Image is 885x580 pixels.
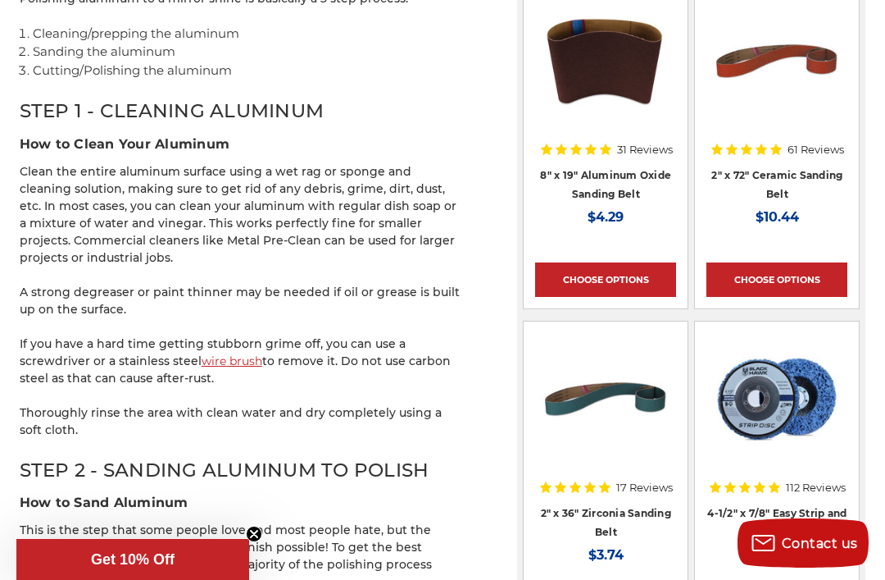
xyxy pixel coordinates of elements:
div: Get 10% OffClose teaser [16,539,249,580]
h2: STEP 2 - SANDING ALUMINUM TO POLISH [20,456,462,485]
h3: How to Sand Aluminum [20,493,462,513]
a: 4-1/2" x 7/8" Easy Strip and Clean Disc [707,507,846,538]
p: A strong degreaser or paint thinner may be needed if oil or grease is built up on the surface. [20,284,462,318]
button: Contact us [737,518,869,568]
span: 61 Reviews [787,144,844,155]
span: $3.74 [588,547,624,563]
span: Contact us [782,536,858,551]
a: Choose Options [535,263,676,297]
img: 4-1/2" x 7/8" Easy Strip and Clean Disc [706,333,847,464]
button: Close teaser [246,526,262,542]
h2: STEP 1 - CLEANING ALUMINUM [20,97,462,126]
li: Cleaning/prepping the aluminum [33,25,462,43]
a: 8" x 19" Aluminum Oxide Sanding Belt [540,169,671,200]
p: If you have a hard time getting stubborn grime off, you can use a screwdriver or a stainless stee... [20,336,462,387]
li: Sanding the aluminum [33,43,462,62]
a: Choose Options [706,263,847,297]
h3: How to Clean Your Aluminum [20,135,462,154]
a: 2" x 36" Zirconia Sanding Belt [541,507,671,538]
span: $10.44 [756,209,799,225]
span: 112 Reviews [786,482,846,493]
span: 17 Reviews [616,482,673,493]
span: Get 10% Off [91,551,175,568]
span: $4.29 [588,209,624,225]
a: 4-1/2" x 7/8" Easy Strip and Clean Disc [706,333,847,474]
p: Thoroughly rinse the area with clean water and dry completely using a soft cloth. [20,404,462,439]
li: Cutting/Polishing the aluminum [33,62,462,80]
a: 2" x 72" Ceramic Sanding Belt [711,169,842,200]
img: 2" x 36" Zirconia Pipe Sanding Belt [540,333,671,464]
a: 2" x 36" Zirconia Pipe Sanding Belt [535,333,676,474]
p: Clean the entire aluminum surface using a wet rag or sponge and cleaning solution, making sure to... [20,163,462,267]
a: wire brush [202,354,262,368]
span: 31 Reviews [617,144,673,155]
